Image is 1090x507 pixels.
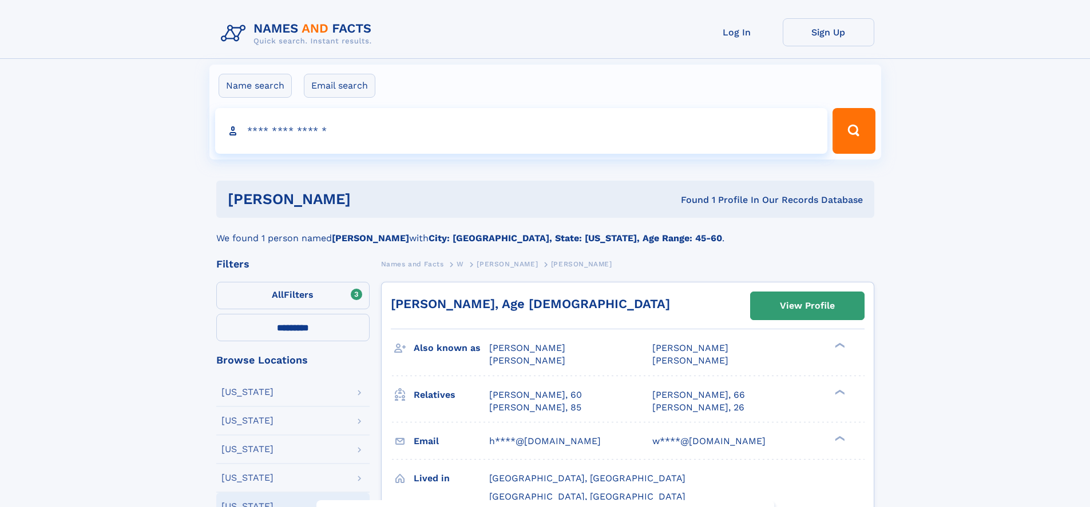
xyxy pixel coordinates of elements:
[216,259,370,269] div: Filters
[751,292,864,320] a: View Profile
[414,469,489,488] h3: Lived in
[652,342,728,353] span: [PERSON_NAME]
[414,385,489,405] h3: Relatives
[221,473,274,482] div: [US_STATE]
[272,289,284,300] span: All
[833,108,875,154] button: Search Button
[489,401,581,414] a: [PERSON_NAME], 85
[381,257,444,271] a: Names and Facts
[221,388,274,397] div: [US_STATE]
[691,18,783,46] a: Log In
[783,18,874,46] a: Sign Up
[414,432,489,451] h3: Email
[477,260,538,268] span: [PERSON_NAME]
[516,194,863,206] div: Found 1 Profile In Our Records Database
[780,293,835,319] div: View Profile
[332,233,409,243] b: [PERSON_NAME]
[429,233,722,243] b: City: [GEOGRAPHIC_DATA], State: [US_STATE], Age Range: 45-60
[652,355,728,366] span: [PERSON_NAME]
[489,389,582,401] a: [PERSON_NAME], 60
[228,192,516,206] h1: [PERSON_NAME]
[457,257,464,271] a: W
[215,108,828,154] input: search input
[414,338,489,358] h3: Also known as
[652,389,745,401] a: [PERSON_NAME], 66
[489,473,685,484] span: [GEOGRAPHIC_DATA], [GEOGRAPHIC_DATA]
[221,445,274,454] div: [US_STATE]
[221,416,274,425] div: [US_STATE]
[832,342,846,349] div: ❯
[216,355,370,365] div: Browse Locations
[216,282,370,309] label: Filters
[304,74,375,98] label: Email search
[477,257,538,271] a: [PERSON_NAME]
[489,342,565,353] span: [PERSON_NAME]
[489,491,685,502] span: [GEOGRAPHIC_DATA], [GEOGRAPHIC_DATA]
[489,355,565,366] span: [PERSON_NAME]
[219,74,292,98] label: Name search
[457,260,464,268] span: W
[832,388,846,396] div: ❯
[391,297,670,311] a: [PERSON_NAME], Age [DEMOGRAPHIC_DATA]
[216,18,381,49] img: Logo Names and Facts
[551,260,612,268] span: [PERSON_NAME]
[216,218,874,245] div: We found 1 person named with .
[652,401,744,414] a: [PERSON_NAME], 26
[832,434,846,442] div: ❯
